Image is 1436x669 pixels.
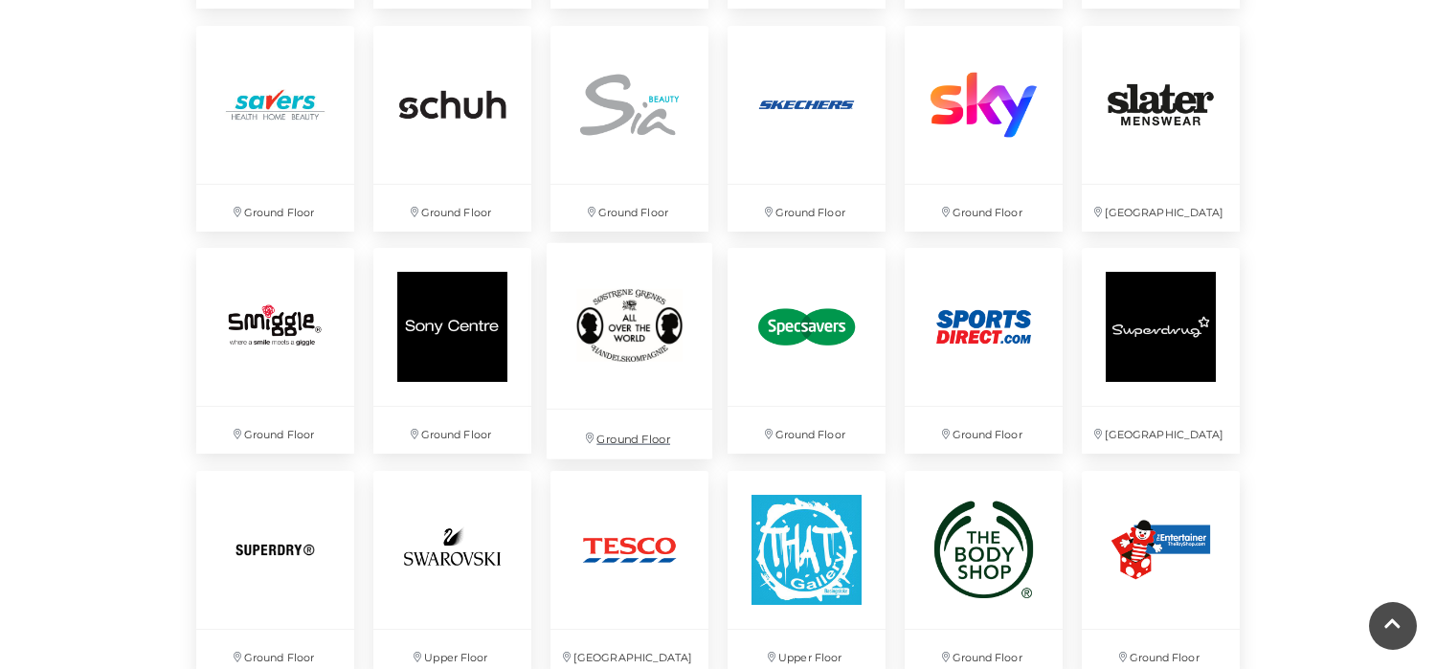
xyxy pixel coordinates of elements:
a: [GEOGRAPHIC_DATA] [1072,238,1249,463]
a: Ground Floor [541,16,718,241]
p: Ground Floor [550,185,708,232]
a: Ground Floor [718,16,895,241]
a: Ground Floor [536,233,722,469]
a: Ground Floor [895,238,1072,463]
p: [GEOGRAPHIC_DATA] [1082,407,1240,454]
p: Ground Floor [905,407,1063,454]
a: [GEOGRAPHIC_DATA] [1072,16,1249,241]
a: Ground Floor [718,238,895,463]
p: Ground Floor [373,185,531,232]
a: Ground Floor [364,16,541,241]
a: Ground Floor [895,16,1072,241]
p: Ground Floor [196,407,354,454]
a: Ground Floor [187,16,364,241]
p: Ground Floor [728,185,886,232]
img: That Gallery at Festival Place [728,471,886,629]
p: Ground Floor [905,185,1063,232]
p: Ground Floor [547,410,712,458]
p: Ground Floor [196,185,354,232]
p: [GEOGRAPHIC_DATA] [1082,185,1240,232]
p: Ground Floor [728,407,886,454]
a: Ground Floor [187,238,364,463]
a: Ground Floor [364,238,541,463]
p: Ground Floor [373,407,531,454]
